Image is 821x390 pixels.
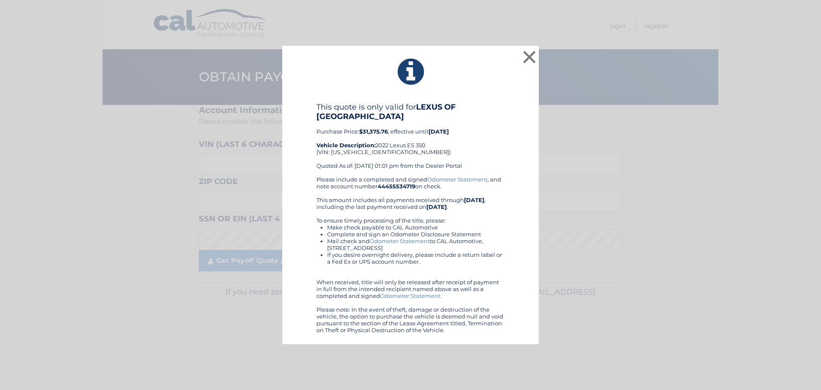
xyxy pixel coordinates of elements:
li: Complete and sign an Odometer Disclosure Statement [327,231,505,238]
li: Mail check and to CAL Automotive, [STREET_ADDRESS] [327,238,505,251]
div: Please include a completed and signed , and note account number on check. This amount includes al... [316,176,505,333]
a: Odometer Statement [427,176,487,183]
b: 44455534719 [378,183,415,190]
b: [DATE] [428,128,449,135]
b: [DATE] [464,196,484,203]
a: Odometer Statement [380,292,440,299]
b: [DATE] [426,203,447,210]
a: Odometer Statement [369,238,430,244]
h4: This quote is only valid for [316,102,505,121]
strong: Vehicle Description: [316,142,375,149]
div: Purchase Price: , effective until 2022 Lexus ES 350 (VIN: [US_VEHICLE_IDENTIFICATION_NUMBER]) Quo... [316,102,505,176]
li: Make check payable to CAL Automotive [327,224,505,231]
button: × [521,48,538,65]
li: If you desire overnight delivery, please include a return label or a Fed Ex or UPS account number. [327,251,505,265]
b: LEXUS OF [GEOGRAPHIC_DATA] [316,102,456,121]
b: $31,375.76 [359,128,388,135]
